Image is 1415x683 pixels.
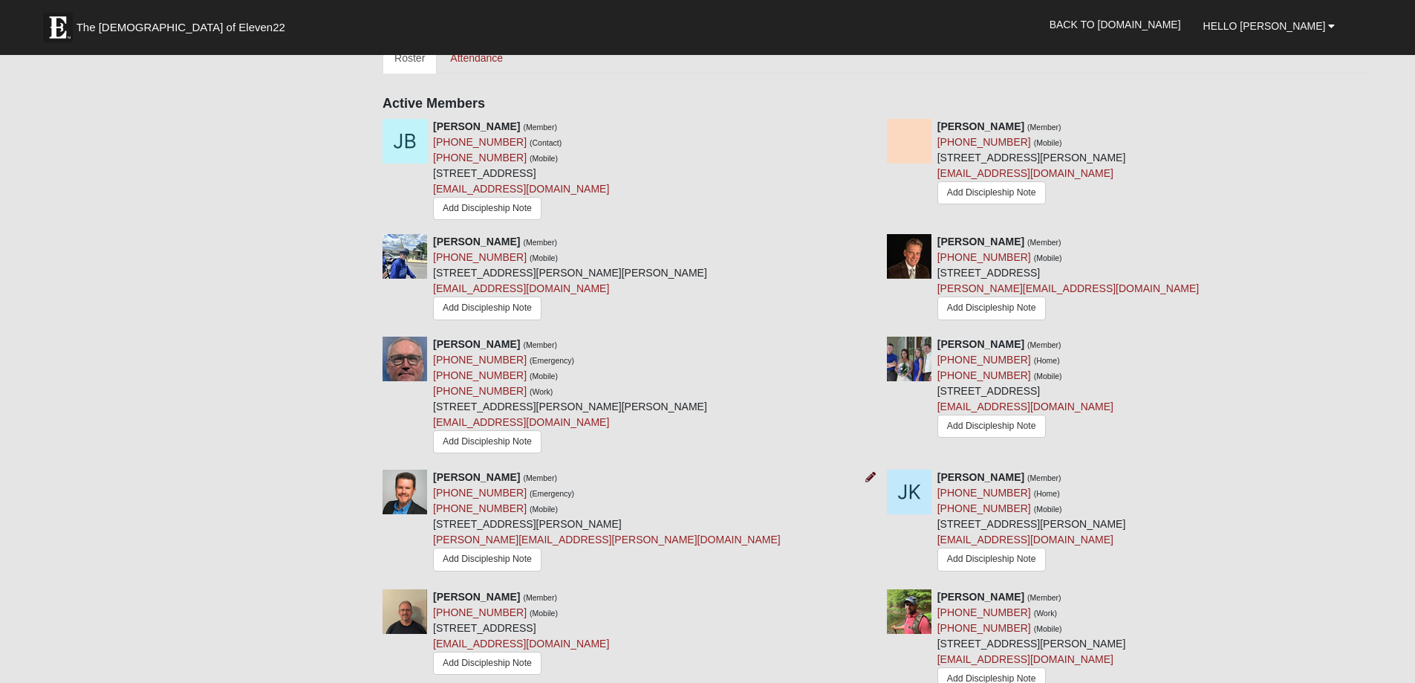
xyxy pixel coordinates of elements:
strong: [PERSON_NAME] [937,471,1024,483]
h4: Active Members [383,96,1368,112]
strong: [PERSON_NAME] [937,236,1024,247]
small: (Member) [1027,123,1061,132]
a: [PHONE_NUMBER] [937,487,1031,499]
a: Add Discipleship Note [433,297,541,320]
a: [PHONE_NUMBER] [937,369,1031,381]
a: [EMAIL_ADDRESS][DOMAIN_NAME] [433,183,609,195]
img: Eleven22 logo [43,13,73,42]
a: [PHONE_NUMBER] [433,152,527,164]
a: [PHONE_NUMBER] [433,487,527,499]
a: Roster [383,42,437,74]
strong: [PERSON_NAME] [433,338,520,350]
a: [PHONE_NUMBER] [937,251,1031,263]
div: [STREET_ADDRESS] [433,119,609,224]
a: [PHONE_NUMBER] [937,354,1031,366]
div: [STREET_ADDRESS] [433,589,609,679]
small: (Member) [1027,340,1061,349]
small: (Member) [523,123,557,132]
small: (Contact) [530,138,562,147]
small: (Mobile) [1034,624,1062,633]
small: (Home) [1034,356,1060,365]
a: [PERSON_NAME][EMAIL_ADDRESS][DOMAIN_NAME] [937,282,1199,294]
small: (Mobile) [530,253,558,262]
a: Add Discipleship Note [937,415,1046,438]
strong: [PERSON_NAME] [937,591,1024,603]
a: [EMAIL_ADDRESS][DOMAIN_NAME] [937,534,1113,546]
a: [EMAIL_ADDRESS][DOMAIN_NAME] [433,638,609,650]
strong: [PERSON_NAME] [937,120,1024,132]
a: [EMAIL_ADDRESS][DOMAIN_NAME] [433,282,609,294]
a: [PHONE_NUMBER] [433,251,527,263]
strong: [PERSON_NAME] [433,471,520,483]
a: [PHONE_NUMBER] [433,385,527,397]
a: [PHONE_NUMBER] [937,622,1031,634]
strong: [PERSON_NAME] [433,591,520,603]
a: Add Discipleship Note [433,430,541,453]
a: Add Discipleship Note [433,197,541,220]
small: (Emergency) [530,356,574,365]
small: (Emergency) [530,489,574,498]
a: [PERSON_NAME][EMAIL_ADDRESS][PERSON_NAME][DOMAIN_NAME] [433,534,781,546]
small: (Mobile) [1034,138,1062,147]
div: [STREET_ADDRESS][PERSON_NAME] [937,119,1126,208]
a: Add Discipleship Note [937,181,1046,204]
small: (Mobile) [530,154,558,163]
a: [EMAIL_ADDRESS][DOMAIN_NAME] [937,167,1113,179]
div: [STREET_ADDRESS][PERSON_NAME] [433,470,781,577]
small: (Mobile) [1034,253,1062,262]
a: [PHONE_NUMBER] [433,369,527,381]
small: (Home) [1034,489,1060,498]
a: [PHONE_NUMBER] [433,136,527,148]
small: (Mobile) [530,372,558,381]
div: [STREET_ADDRESS] [937,337,1113,441]
small: (Member) [1027,473,1061,482]
a: [EMAIL_ADDRESS][DOMAIN_NAME] [937,653,1113,665]
a: The [DEMOGRAPHIC_DATA] of Eleven22 [36,5,333,42]
small: (Mobile) [1034,372,1062,381]
div: [STREET_ADDRESS][PERSON_NAME][PERSON_NAME] [433,337,707,459]
strong: [PERSON_NAME] [433,120,520,132]
a: [EMAIL_ADDRESS][DOMAIN_NAME] [433,416,609,428]
span: The [DEMOGRAPHIC_DATA] of Eleven22 [77,20,285,35]
a: Add Discipleship Note [433,548,541,571]
small: (Work) [530,387,553,396]
small: (Mobile) [1034,505,1062,514]
div: [STREET_ADDRESS] [937,234,1199,325]
small: (Member) [523,238,557,247]
div: [STREET_ADDRESS][PERSON_NAME][PERSON_NAME] [433,234,707,326]
div: [STREET_ADDRESS][PERSON_NAME] [937,470,1126,574]
a: [PHONE_NUMBER] [937,606,1031,618]
small: (Mobile) [530,505,558,514]
a: [PHONE_NUMBER] [433,502,527,514]
a: [PHONE_NUMBER] [937,502,1031,514]
a: [EMAIL_ADDRESS][DOMAIN_NAME] [937,401,1113,412]
small: (Member) [523,593,557,602]
a: [PHONE_NUMBER] [433,606,527,618]
small: (Mobile) [530,609,558,618]
a: Add Discipleship Note [937,297,1046,320]
small: (Member) [523,473,557,482]
a: [PHONE_NUMBER] [433,354,527,366]
a: Hello [PERSON_NAME] [1192,7,1347,45]
span: Hello [PERSON_NAME] [1203,20,1326,32]
small: (Member) [523,340,557,349]
strong: [PERSON_NAME] [937,338,1024,350]
small: (Work) [1034,609,1057,618]
a: [PHONE_NUMBER] [937,136,1031,148]
strong: [PERSON_NAME] [433,236,520,247]
a: Add Discipleship Note [433,652,541,675]
a: Add Discipleship Note [937,548,1046,571]
small: (Member) [1027,593,1061,602]
a: Back to [DOMAIN_NAME] [1038,6,1192,43]
a: Attendance [438,42,515,74]
small: (Member) [1027,238,1061,247]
